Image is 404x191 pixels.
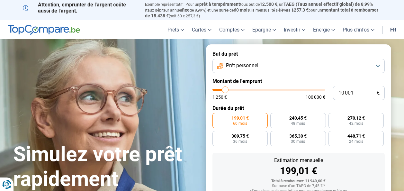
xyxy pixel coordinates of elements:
p: Attention, emprunter de l'argent coûte aussi de l'argent. [23,2,137,14]
span: Prêt personnel [226,62,258,69]
span: fixe [182,7,190,13]
span: 270,12 € [347,116,365,120]
a: Plus d'infos [339,20,378,39]
a: Épargne [248,20,280,39]
div: Total à rembourser: 11 940,60 € [218,179,380,184]
span: 240,45 € [289,116,307,120]
span: 60 mois [233,122,247,125]
span: 309,75 € [231,134,249,138]
div: Estimation mensuelle [218,158,380,163]
span: 365,30 € [289,134,307,138]
a: Prêts [164,20,188,39]
span: 448,71 € [347,134,365,138]
span: montant total à rembourser de 15.438 € [145,7,378,18]
p: Exemple représentatif : Pour un tous but de , un (taux débiteur annuel de 8,99%) et une durée de ... [145,2,382,19]
span: 24 mois [349,140,363,143]
img: TopCompare [8,25,80,35]
span: TAEG (Taux annuel effectif global) de 8,99% [283,2,373,7]
label: Durée du prêt [212,105,385,111]
span: 1 250 € [212,95,227,99]
span: 12.500 € [260,2,277,7]
span: € [377,90,380,96]
span: 199,01 € [231,116,249,120]
div: 199,01 € [218,166,380,176]
a: fr [386,20,400,39]
span: 60 mois [234,7,250,13]
button: Prêt personnel [212,59,385,73]
a: Énergie [309,20,339,39]
span: prêt à tempérament [199,2,240,7]
label: Montant de l'emprunt [212,78,385,84]
span: 100 000 € [306,95,325,99]
a: Comptes [215,20,248,39]
label: But du prêt [212,51,385,57]
div: Sur base d'un TAEG de 7,45 %* [218,184,380,188]
span: 30 mois [291,140,305,143]
span: 36 mois [233,140,247,143]
a: Cartes [188,20,215,39]
span: 257,3 € [294,7,309,13]
span: 48 mois [291,122,305,125]
span: 42 mois [349,122,363,125]
a: Investir [280,20,309,39]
